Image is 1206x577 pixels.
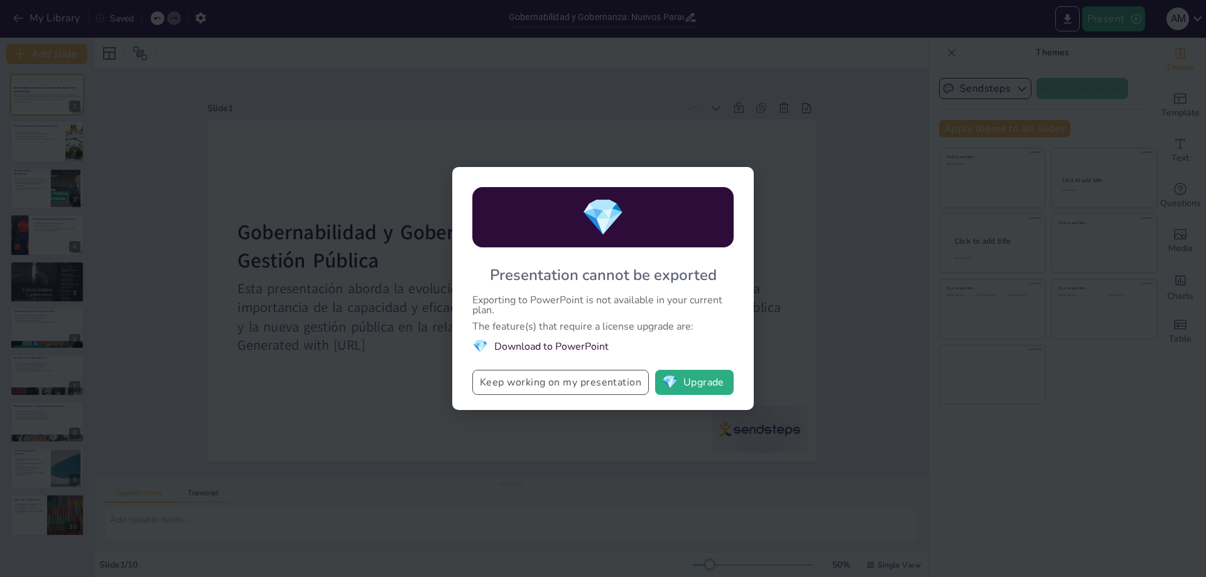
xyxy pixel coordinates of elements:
[472,321,734,332] div: The feature(s) that require a license upgrade are:
[472,295,734,315] div: Exporting to PowerPoint is not available in your current plan.
[581,193,625,242] span: diamond
[472,338,488,355] span: diamond
[655,370,734,395] button: diamondUpgrade
[490,265,717,285] div: Presentation cannot be exported
[472,370,649,395] button: Keep working on my presentation
[662,376,678,389] span: diamond
[472,338,734,355] li: Download to PowerPoint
